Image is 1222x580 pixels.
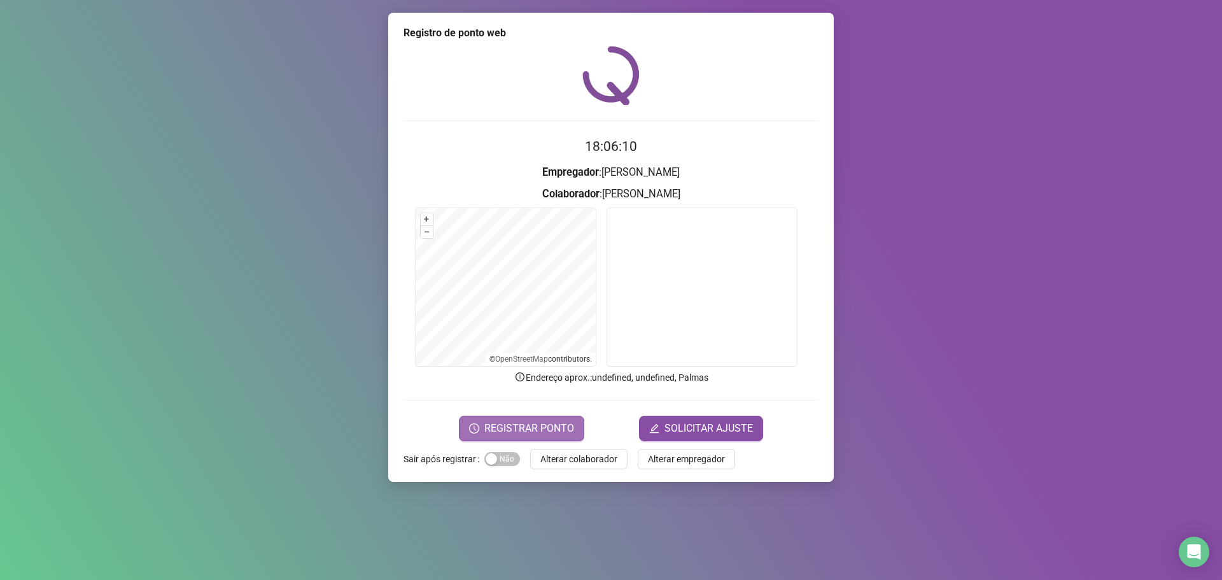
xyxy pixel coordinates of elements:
[404,164,818,181] h3: : [PERSON_NAME]
[540,452,617,466] span: Alterar colaborador
[459,416,584,441] button: REGISTRAR PONTO
[404,186,818,202] h3: : [PERSON_NAME]
[664,421,753,436] span: SOLICITAR AJUSTE
[649,423,659,434] span: edit
[585,139,637,154] time: 18:06:10
[582,46,640,105] img: QRPoint
[639,416,763,441] button: editSOLICITAR AJUSTE
[421,213,433,225] button: +
[542,166,599,178] strong: Empregador
[469,423,479,434] span: clock-circle
[1179,537,1209,567] div: Open Intercom Messenger
[484,421,574,436] span: REGISTRAR PONTO
[638,449,735,469] button: Alterar empregador
[648,452,725,466] span: Alterar empregador
[495,355,548,364] a: OpenStreetMap
[542,188,600,200] strong: Colaborador
[530,449,628,469] button: Alterar colaborador
[489,355,592,364] li: © contributors.
[404,371,818,385] p: Endereço aprox. : undefined, undefined, Palmas
[421,226,433,238] button: –
[404,449,484,469] label: Sair após registrar
[514,371,526,383] span: info-circle
[404,25,818,41] div: Registro de ponto web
